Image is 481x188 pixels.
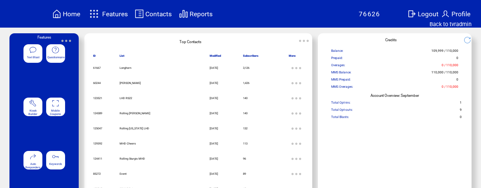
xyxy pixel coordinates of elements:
[210,172,218,176] span: [DATE]
[93,54,96,60] span: ID
[359,10,380,18] span: 76626
[52,9,61,19] img: home.svg
[331,78,351,84] span: MMS Prepaid:
[86,6,129,21] a: Features
[28,109,37,116] span: Kiosk Builder
[243,127,248,130] span: 132
[49,162,62,166] span: Keywords
[46,44,65,94] a: Questionnaire
[93,157,102,160] span: 124411
[93,112,102,115] span: 124389
[243,157,246,160] span: 96
[243,112,248,115] span: 140
[51,153,59,160] img: keywords.svg
[289,151,304,166] img: ellypsis.svg
[370,93,419,98] span: Account Overview: September
[289,106,304,121] img: ellypsis.svg
[385,38,397,42] span: Credits
[179,40,201,44] span: Top Contacts
[120,157,145,160] span: Rolling Sturgis MHD
[296,33,311,48] img: ellypsis.svg
[93,66,101,70] span: 61667
[93,81,101,85] span: 60244
[289,121,304,136] img: ellypsis.svg
[37,35,51,39] span: Features
[418,10,439,18] span: Logout
[456,78,458,84] span: 0
[23,44,42,94] a: Text Blast
[210,142,218,145] span: [DATE]
[102,10,128,18] span: Features
[120,112,150,115] span: Rolling [PERSON_NAME]
[23,98,42,147] a: Kiosk Builder
[430,21,472,28] a: Back to tvradmin
[120,127,149,130] span: Rolling [US_STATE] LHD
[120,66,131,70] span: Longhorn
[190,10,213,18] span: Reports
[178,8,214,20] a: Reports
[243,54,258,60] span: Subscribers
[51,46,59,54] img: questionnaire.svg
[440,8,472,20] a: Profile
[93,127,102,130] span: 125047
[93,96,102,100] span: 123521
[407,9,416,19] img: exit.svg
[135,9,144,19] img: contacts.svg
[331,70,351,77] span: MMS Balance:
[93,142,102,145] span: 129392
[289,61,304,76] img: ellypsis.svg
[120,54,125,60] span: List
[134,8,173,20] a: Contacts
[331,108,353,114] span: Total Opt-outs:
[210,157,218,160] span: [DATE]
[25,162,40,169] span: Auto Responders
[59,33,74,48] img: ellypsis.svg
[120,172,126,176] span: Event
[87,8,101,20] img: features.svg
[442,63,458,70] span: 0 / 110,000
[442,85,458,91] span: 0 / 110,000
[289,76,304,91] img: ellypsis.svg
[120,96,132,100] span: LHD RS22
[27,56,39,59] span: Text Blast
[243,172,246,176] span: 89
[289,54,296,60] span: More
[460,108,462,114] span: 9
[331,101,350,107] span: Total Opt-ins:
[243,81,249,85] span: 1,426
[289,136,304,151] img: ellypsis.svg
[243,96,248,100] span: 140
[210,66,218,70] span: [DATE]
[331,56,343,62] span: Prepaid:
[50,109,61,116] span: Mobile Coupons
[331,49,343,55] span: Balance:
[210,96,218,100] span: [DATE]
[29,99,37,107] img: tool%201.svg
[331,85,353,91] span: MMS Overages:
[243,66,249,70] span: 3,126
[51,99,59,107] img: coupons.svg
[210,81,218,85] span: [DATE]
[331,63,345,70] span: Overages:
[120,81,141,85] span: [PERSON_NAME]
[210,54,221,60] span: Modified
[210,127,218,130] span: [DATE]
[29,46,37,54] img: text-blast.svg
[460,115,462,121] span: 0
[46,98,65,147] a: Mobile Coupons
[460,101,462,107] span: 1
[289,166,304,182] img: ellypsis.svg
[51,8,81,20] a: Home
[464,36,476,44] img: refresh.png
[441,9,450,19] img: profile.svg
[456,56,458,62] span: 0
[331,115,349,121] span: Total Blasts:
[47,56,65,59] span: Questionnaire
[210,112,218,115] span: [DATE]
[63,10,80,18] span: Home
[406,8,440,20] a: Logout
[289,91,304,106] img: ellypsis.svg
[179,9,188,19] img: chart.svg
[243,142,248,145] span: 113
[93,172,101,176] span: 85272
